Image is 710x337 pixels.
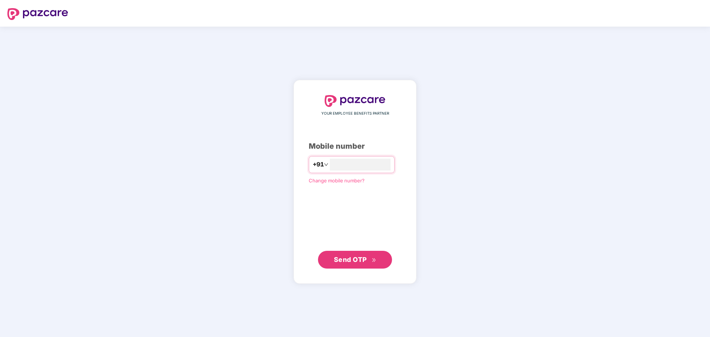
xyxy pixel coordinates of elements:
[321,111,389,117] span: YOUR EMPLOYEE BENEFITS PARTNER
[334,256,367,263] span: Send OTP
[325,95,385,107] img: logo
[7,8,68,20] img: logo
[309,178,365,183] a: Change mobile number?
[313,160,324,169] span: +91
[318,251,392,269] button: Send OTPdouble-right
[372,258,376,263] span: double-right
[309,141,401,152] div: Mobile number
[324,162,328,167] span: down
